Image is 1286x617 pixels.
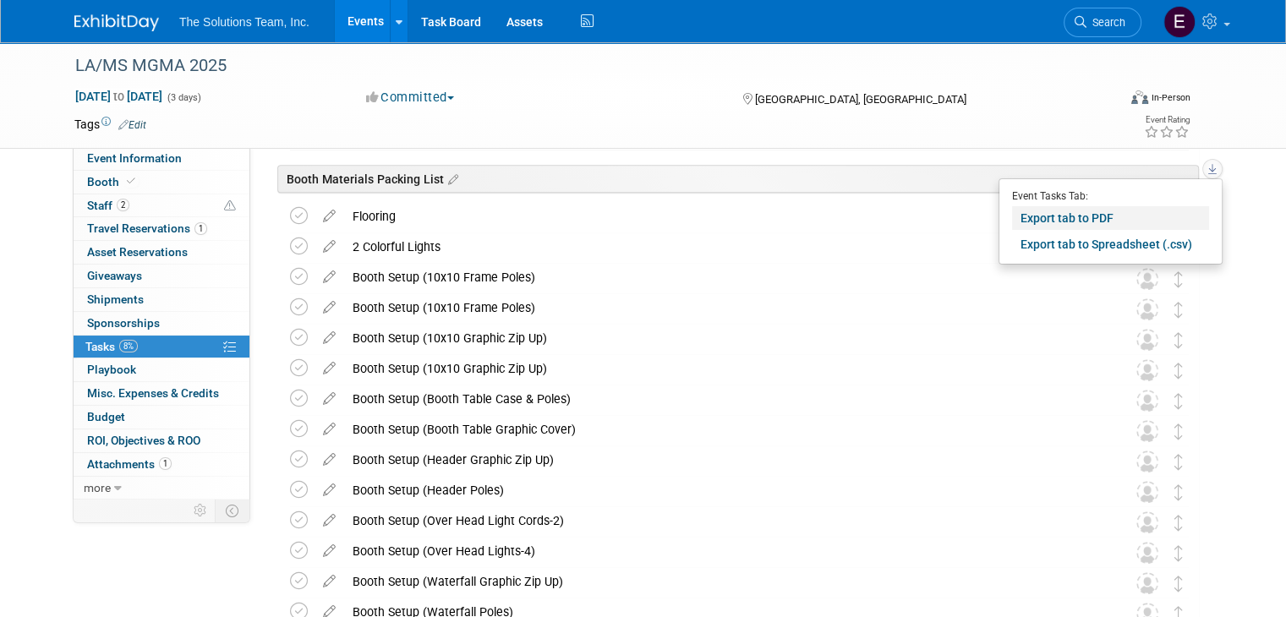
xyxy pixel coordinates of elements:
span: ROI, Objectives & ROO [87,434,200,447]
div: LA/MS MGMA 2025 [69,51,1096,81]
span: Search [1086,16,1125,29]
div: Booth Setup (Booth Table Graphic Cover) [344,415,1103,444]
a: edit [315,391,344,407]
div: Flooring [344,202,1103,231]
a: Attachments1 [74,453,249,476]
span: 1 [194,222,207,235]
span: [GEOGRAPHIC_DATA], [GEOGRAPHIC_DATA] [755,93,966,106]
img: Unassigned [1136,572,1158,594]
img: Eli Gooden [1163,6,1196,38]
i: Move task [1174,545,1183,561]
span: Potential Scheduling Conflict -- at least one attendee is tagged in another overlapping event. [224,199,236,214]
a: Giveaways [74,265,249,287]
span: Travel Reservations [87,221,207,235]
i: Move task [1174,515,1183,531]
a: Event Information [74,147,249,170]
i: Move task [1174,423,1183,440]
a: edit [315,543,344,559]
a: edit [315,239,344,254]
span: Budget [87,410,125,423]
td: Tags [74,116,146,133]
span: Staff [87,199,129,212]
a: Shipments [74,288,249,311]
img: Unassigned [1136,420,1158,442]
a: ROI, Objectives & ROO [74,429,249,452]
i: Booth reservation complete [127,177,135,186]
div: Booth Setup (Header Poles) [344,476,1103,505]
img: Unassigned [1136,450,1158,472]
i: Move task [1174,271,1183,287]
div: Booth Setup (Booth Table Case & Poles) [344,385,1103,413]
a: Export tab to Spreadsheet (.csv) [1012,232,1209,256]
a: Export tab to PDF [1012,206,1209,230]
span: more [84,481,111,494]
a: Edit sections [444,170,458,187]
div: Booth Setup (10x10 Graphic Zip Up) [344,324,1103,352]
a: Asset Reservations [74,241,249,264]
i: Move task [1174,454,1183,470]
span: Booth [87,175,139,188]
a: edit [315,422,344,437]
a: edit [315,270,344,285]
span: (3 days) [166,92,201,103]
span: The Solutions Team, Inc. [179,15,309,29]
a: Booth [74,171,249,194]
img: Unassigned [1136,542,1158,564]
div: Booth Setup (Waterfall Graphic Zip Up) [344,567,1103,596]
span: Giveaways [87,269,142,282]
i: Move task [1174,393,1183,409]
span: Shipments [87,292,144,306]
span: to [111,90,127,103]
img: ExhibitDay [74,14,159,31]
span: Asset Reservations [87,245,188,259]
div: Event Rating [1144,116,1190,124]
div: Event Format [1026,88,1190,113]
a: edit [315,209,344,224]
a: Edit [118,119,146,131]
span: Sponsorships [87,316,160,330]
span: Playbook [87,363,136,376]
span: [DATE] [DATE] [74,89,163,104]
a: Sponsorships [74,312,249,335]
i: Move task [1174,484,1183,500]
a: edit [315,513,344,528]
img: Unassigned [1136,359,1158,381]
a: Playbook [74,358,249,381]
div: Booth Materials Packing List [277,165,1199,193]
span: 2 [117,199,129,211]
div: Booth Setup (10x10 Frame Poles) [344,263,1103,292]
a: Tasks8% [74,336,249,358]
a: edit [315,452,344,467]
img: Unassigned [1136,481,1158,503]
div: Booth Setup (Over Head Lights-4) [344,537,1103,565]
img: Unassigned [1136,390,1158,412]
span: 8% [119,340,138,352]
i: Move task [1174,302,1183,318]
div: 2 Colorful Lights [344,232,1103,261]
img: Unassigned [1136,329,1158,351]
button: Committed [360,89,461,106]
i: Move task [1174,332,1183,348]
div: Booth Setup (Header Graphic Zip Up) [344,445,1103,474]
a: edit [315,330,344,346]
a: Misc. Expenses & Credits [74,382,249,405]
a: Staff2 [74,194,249,217]
i: Move task [1174,576,1183,592]
a: Search [1064,8,1141,37]
a: edit [315,483,344,498]
a: more [74,477,249,500]
div: Booth Setup (10x10 Graphic Zip Up) [344,354,1103,383]
img: Format-Inperson.png [1131,90,1148,104]
span: Tasks [85,340,138,353]
a: edit [315,300,344,315]
img: Unassigned [1136,511,1158,533]
span: Misc. Expenses & Credits [87,386,219,400]
a: edit [315,361,344,376]
div: Booth Setup (10x10 Frame Poles) [344,293,1103,322]
td: Toggle Event Tabs [216,500,250,521]
div: Booth Setup (Over Head Light Cords-2) [344,506,1103,535]
div: In-Person [1151,91,1190,104]
a: edit [315,574,344,589]
span: Attachments [87,457,172,471]
i: Move task [1174,363,1183,379]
